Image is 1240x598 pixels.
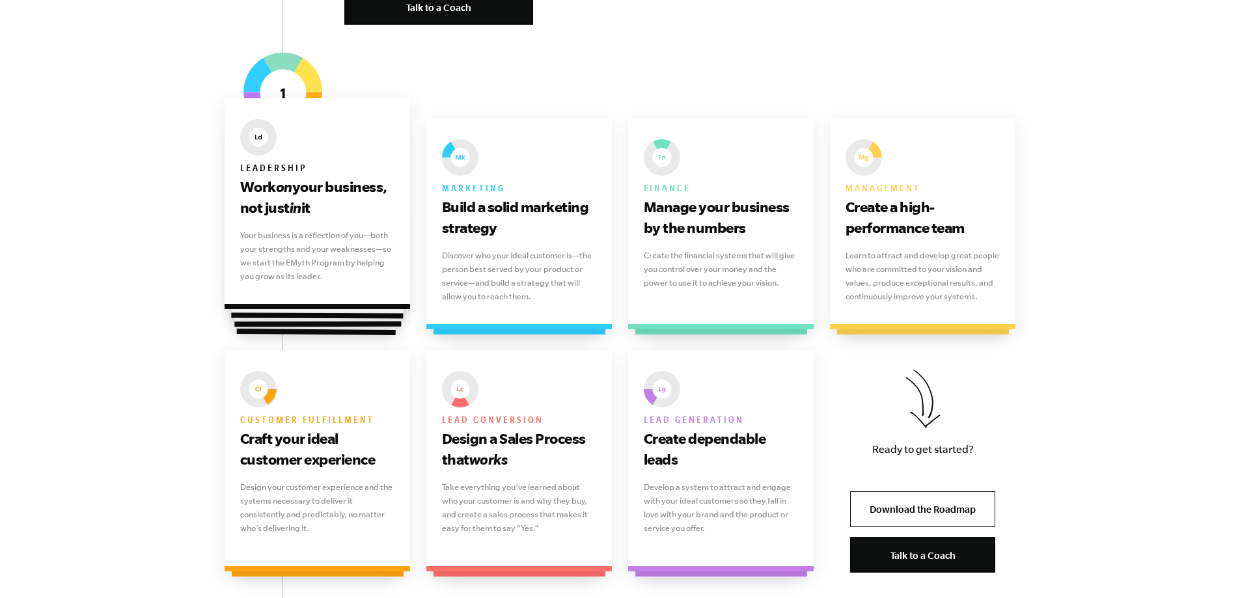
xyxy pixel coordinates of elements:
[276,178,292,195] i: on
[644,249,799,290] p: Create the financial systems that will give you control over your money and the power to use it t...
[905,370,941,428] img: Download the Roadmap
[644,480,799,535] p: Develop a system to attract and engage with your ideal customers so they fall in love with your b...
[240,161,395,176] h6: Leadership
[290,199,301,215] i: in
[846,139,882,176] img: EMyth The Seven Essential Systems: Management
[442,371,478,407] img: EMyth The Seven Essential Systems: Lead conversion
[406,2,471,13] span: Talk to a Coach
[846,181,1000,197] h6: Management
[240,176,395,218] h3: Work your business, not just it
[240,228,395,283] p: Your business is a reflection of you—both your strengths and your weaknesses—so we start the EMyt...
[644,181,799,197] h6: Finance
[240,119,277,156] img: EMyth The Seven Essential Systems: Leadership
[890,550,956,561] span: Talk to a Coach
[850,537,995,573] a: Talk to a Coach
[1175,536,1240,598] iframe: Chat Widget
[442,249,597,303] p: Discover who your ideal customer is—the person best served by your product or service—and build a...
[850,441,995,458] p: Ready to get started?
[442,197,597,238] h3: Build a solid marketing strategy
[240,428,395,470] h3: Craft your ideal customer experience
[644,371,680,407] img: EMyth The Seven Essential Systems: Lead generation
[644,197,799,238] h3: Manage your business by the numbers
[240,413,395,428] h6: Customer fulfillment
[442,428,597,470] h3: Design a Sales Process that
[442,413,597,428] h6: Lead conversion
[846,249,1000,303] p: Learn to attract and develop great people who are committed to your vision and values, produce ex...
[644,428,799,470] h3: Create dependable leads
[644,413,799,428] h6: Lead generation
[850,491,995,527] a: Download the Roadmap
[442,181,597,197] h6: Marketing
[442,480,597,535] p: Take everything you’ve learned about who your customer is and why they buy, and create a sales pr...
[644,139,680,176] img: EMyth The Seven Essential Systems: Finance
[846,197,1000,238] h3: Create a high-performance team
[469,451,508,467] i: works
[442,139,478,176] img: EMyth The Seven Essential Systems: Marketing
[240,480,395,535] p: Design your customer experience and the systems necessary to deliver it consistently and predicta...
[240,371,277,407] img: EMyth The Seven Essential Systems: Customer fulfillment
